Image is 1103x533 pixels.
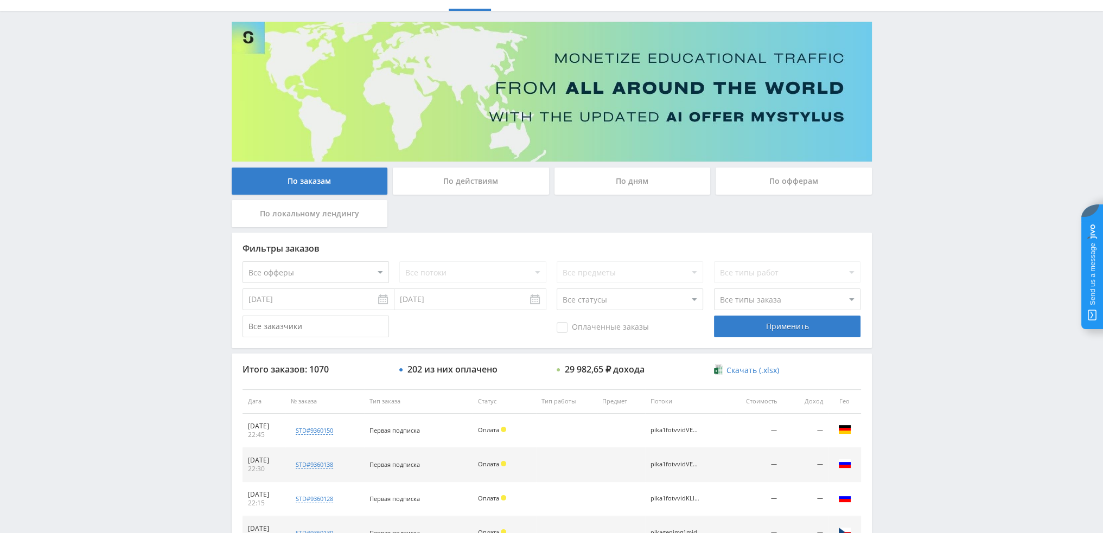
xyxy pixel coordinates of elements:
[726,448,782,482] td: —
[838,491,851,504] img: rus.png
[714,365,779,376] a: Скачать (.xlsx)
[554,168,711,195] div: По дням
[478,460,499,468] span: Оплата
[248,456,280,465] div: [DATE]
[478,426,499,434] span: Оплата
[369,460,420,468] span: Первая подписка
[473,389,536,414] th: Статус
[597,389,645,414] th: Предмет
[248,524,280,533] div: [DATE]
[726,389,782,414] th: Стоимость
[651,495,699,502] div: pika1fotvvidKLING
[232,200,388,227] div: По локальному лендингу
[248,465,280,473] div: 22:30
[714,364,723,375] img: xlsx
[478,494,499,502] span: Оплата
[651,461,699,468] div: pika1fotvvidVEO3
[296,426,333,435] div: std#9360150
[248,490,280,499] div: [DATE]
[828,389,861,414] th: Гео
[369,495,420,503] span: Первая подписка
[714,316,860,337] div: Применить
[565,364,645,374] div: 29 982,65 ₽ дохода
[501,427,506,432] span: Холд
[782,389,828,414] th: Доход
[726,414,782,448] td: —
[645,389,725,414] th: Потоки
[782,414,828,448] td: —
[716,168,872,195] div: По офферам
[651,427,699,434] div: pika1fotvvidVEO3
[557,322,649,333] span: Оплаченные заказы
[248,422,280,431] div: [DATE]
[243,364,389,374] div: Итого заказов: 1070
[243,389,286,414] th: Дата
[296,460,333,469] div: std#9360138
[248,431,280,439] div: 22:45
[248,499,280,508] div: 22:15
[726,482,782,516] td: —
[838,423,851,436] img: deu.png
[232,168,388,195] div: По заказам
[501,495,506,500] span: Холд
[243,316,389,337] input: Все заказчики
[407,364,498,374] div: 202 из них оплачено
[838,457,851,470] img: rus.png
[232,22,872,162] img: Banner
[285,389,364,414] th: № заказа
[782,448,828,482] td: —
[782,482,828,516] td: —
[364,389,473,414] th: Тип заказа
[501,461,506,466] span: Холд
[726,366,779,375] span: Скачать (.xlsx)
[369,426,420,434] span: Первая подписка
[243,243,861,253] div: Фильтры заказов
[536,389,597,414] th: Тип работы
[296,495,333,503] div: std#9360128
[393,168,549,195] div: По действиям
